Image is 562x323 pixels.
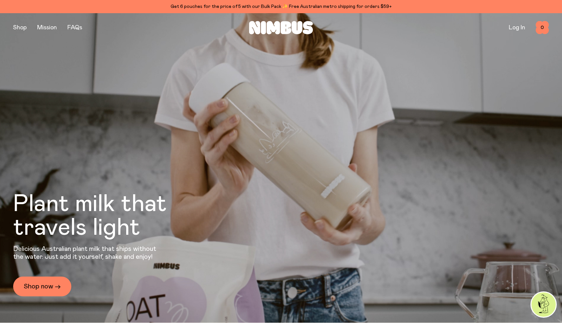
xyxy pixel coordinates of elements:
button: 0 [536,21,549,34]
h1: Plant milk that travels light [13,192,202,240]
div: Get 6 pouches for the price of 5 with our Bulk Pack ✨ Free Australian metro shipping for orders $59+ [13,3,549,11]
p: Delicious Australian plant milk that ships without the water. Just add it yourself, shake and enjoy! [13,245,160,261]
a: Shop now → [13,277,71,296]
a: Mission [37,25,57,31]
img: agent [531,292,556,317]
a: FAQs [67,25,82,31]
a: Log In [509,25,525,31]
